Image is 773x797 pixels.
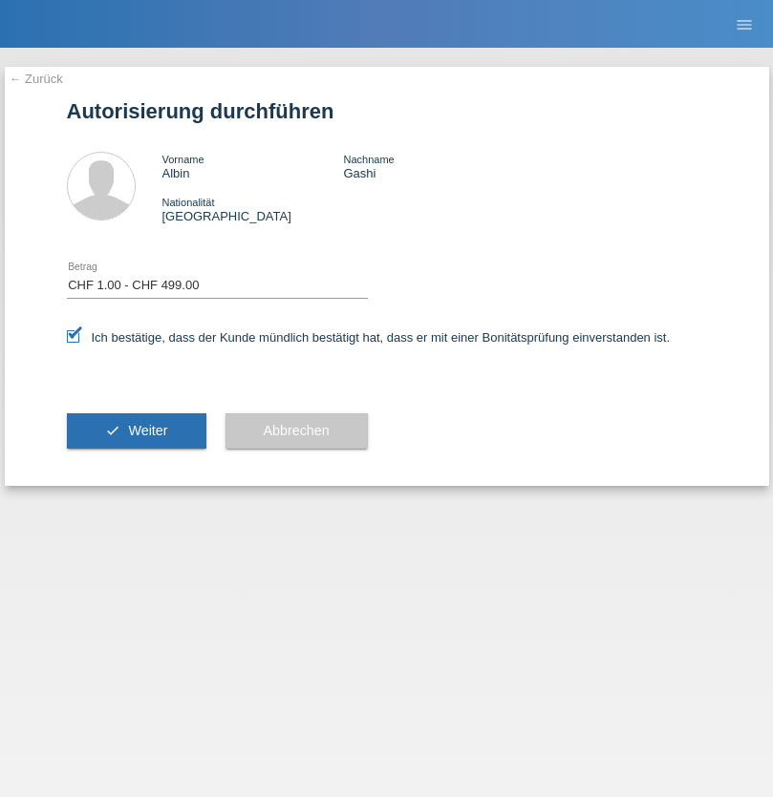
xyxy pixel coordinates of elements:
[162,152,344,180] div: Albin
[725,18,763,30] a: menu
[67,330,671,345] label: Ich bestätige, dass der Kunde mündlich bestätigt hat, dass er mit einer Bonitätsprüfung einversta...
[105,423,120,438] i: check
[162,195,344,223] div: [GEOGRAPHIC_DATA]
[67,99,707,123] h1: Autorisierung durchführen
[343,154,394,165] span: Nachname
[128,423,167,438] span: Weiter
[225,413,368,450] button: Abbrechen
[10,72,63,86] a: ← Zurück
[343,152,525,180] div: Gashi
[162,154,204,165] span: Vorname
[162,197,215,208] span: Nationalität
[67,413,206,450] button: check Weiter
[735,15,754,34] i: menu
[264,423,330,438] span: Abbrechen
